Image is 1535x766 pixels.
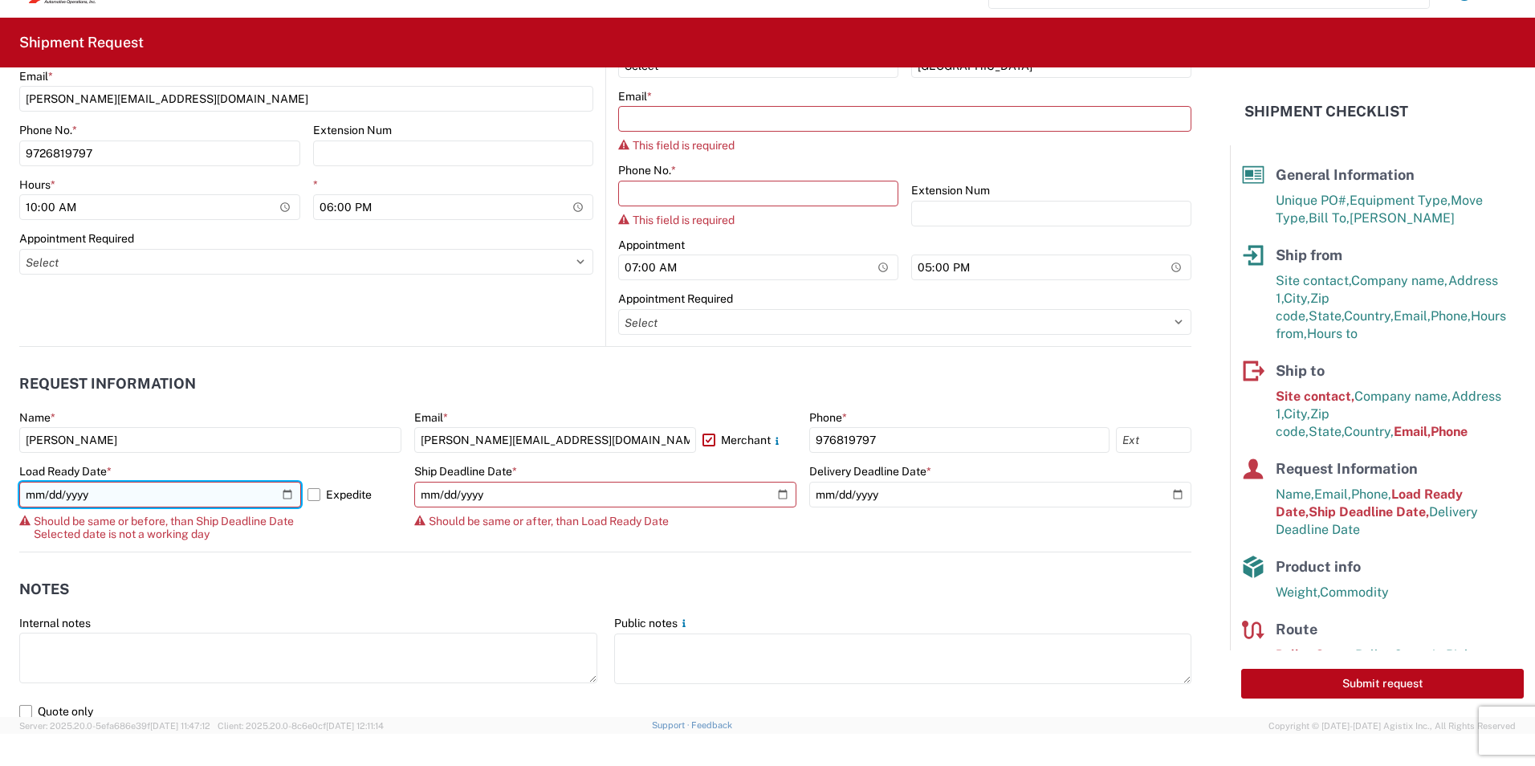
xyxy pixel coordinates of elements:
[307,482,401,507] label: Expedite
[19,231,134,246] label: Appointment Required
[809,410,847,425] label: Phone
[429,515,669,528] span: Should be same or after, than Load Ready Date
[702,427,796,453] label: Merchant
[809,464,931,479] label: Delivery Deadline Date
[19,69,53,84] label: Email
[313,123,392,137] label: Extension Num
[1309,308,1344,324] span: State,
[1276,193,1350,208] span: Unique PO#,
[618,163,676,177] label: Phone No.
[1276,558,1361,575] span: Product info
[652,720,692,730] a: Support
[326,721,384,731] span: [DATE] 12:11:14
[1314,487,1351,502] span: Email,
[691,720,732,730] a: Feedback
[19,581,69,597] h2: Notes
[19,616,91,630] label: Internal notes
[1309,504,1429,519] span: Ship Deadline Date,
[1351,273,1448,288] span: Company name,
[1394,424,1431,439] span: Email,
[1394,308,1431,324] span: Email,
[1276,460,1418,477] span: Request Information
[414,410,448,425] label: Email
[19,177,55,192] label: Hours
[1244,102,1408,121] h2: Shipment Checklist
[911,183,990,198] label: Extension Num
[1350,210,1455,226] span: [PERSON_NAME]
[1276,389,1354,404] span: Site contact,
[1276,166,1415,183] span: General Information
[19,721,210,731] span: Server: 2025.20.0-5efa686e39f
[1268,719,1516,733] span: Copyright © [DATE]-[DATE] Agistix Inc., All Rights Reserved
[218,721,384,731] span: Client: 2025.20.0-8c6e0cf
[618,89,652,104] label: Email
[414,464,517,479] label: Ship Deadline Date
[1276,273,1351,288] span: Site contact,
[1241,669,1524,699] button: Submit request
[150,721,210,731] span: [DATE] 11:47:12
[19,33,144,52] h2: Shipment Request
[1116,427,1191,453] input: Ext
[1276,487,1314,502] span: Name,
[19,123,77,137] label: Phone No.
[19,464,112,479] label: Load Ready Date
[614,616,690,630] label: Public notes
[1354,389,1452,404] span: Company name,
[19,376,196,392] h2: Request Information
[1284,291,1310,306] span: City,
[633,214,735,226] span: This field is required
[1351,487,1391,502] span: Phone,
[1320,585,1389,600] span: Commodity
[1284,406,1310,422] span: City,
[618,291,733,306] label: Appointment Required
[1276,647,1496,698] span: Pallet Count in Pickup Stops equals Pallet Count in delivery stops
[1350,193,1451,208] span: Equipment Type,
[618,238,685,252] label: Appointment
[19,699,1191,724] label: Quote only
[1309,210,1350,226] span: Bill To,
[1276,362,1325,379] span: Ship to
[1344,424,1394,439] span: Country,
[1344,308,1394,324] span: Country,
[1276,247,1342,263] span: Ship from
[1431,308,1471,324] span: Phone,
[1276,585,1320,600] span: Weight,
[1276,621,1317,638] span: Route
[1309,424,1344,439] span: State,
[1431,424,1468,439] span: Phone
[1276,647,1355,662] span: Pallet Count,
[34,515,294,540] span: Should be same or before, than Ship Deadline Date Selected date is not a working day
[633,139,735,152] span: This field is required
[19,410,55,425] label: Name
[1307,326,1358,341] span: Hours to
